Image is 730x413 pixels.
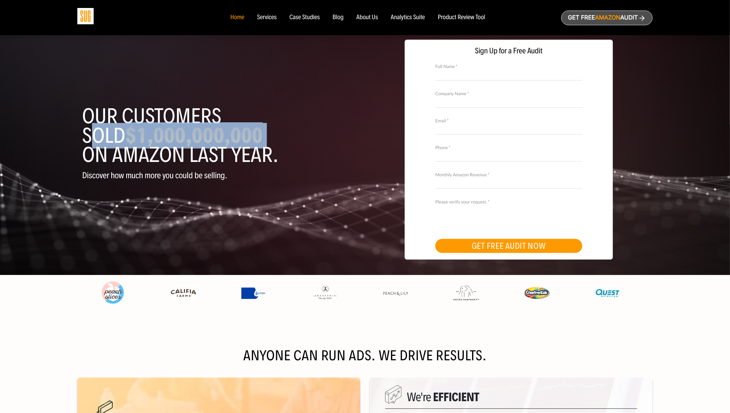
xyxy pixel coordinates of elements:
input: Company Name * [435,96,582,107]
img: Creative Kids [524,287,550,299]
label: Please verify your request. * [435,198,582,205]
label: Full Name * [435,63,582,70]
input: Monthly Amazon Revenue * [435,178,582,189]
label: Phone * [435,144,582,151]
label: Company Name * [435,90,582,97]
img: Califia Farms [171,287,196,300]
a: Product Review Tool [438,14,485,21]
img: We are Smart [385,385,402,404]
span: Efficient [433,389,479,404]
h5: We're [385,390,637,409]
p: Discover how much more you could be selling. [82,171,360,180]
label: Monthly Amazon Revenue * [435,171,582,178]
img: Drunk Elephant [454,286,479,301]
strong: $1,000,000,000 [125,122,263,149]
button: GET FREE AUDIT NOW [435,239,582,253]
span: Sign Up for a Free Audit [411,46,607,56]
a: Services [257,14,276,21]
img: Peach Slices [100,280,126,306]
a: Case Studies [290,14,320,21]
a: Get freeAmazonAudit [561,11,653,25]
input: Full Name * [435,69,582,80]
iframe: reCAPTCHA [435,204,532,229]
img: Quest Nutriton [595,287,620,300]
a: Home [230,14,244,21]
a: Analytics Suite [391,14,425,21]
a: Blog [333,14,344,21]
input: Contact Number * [435,150,582,162]
a: About Us [356,14,378,21]
img: Express Water [241,287,267,299]
img: Peach & Lily [383,291,408,296]
span: Amazon [595,14,620,21]
label: Email * [435,117,582,124]
img: Anastasia Beverly Hills [312,285,338,301]
h1: Our customers sold on Amazon last year. [82,107,360,164]
input: Email * [435,123,582,134]
img: Sug [77,8,94,24]
h2: Anyone can run ads. We drive results. [77,349,653,362]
